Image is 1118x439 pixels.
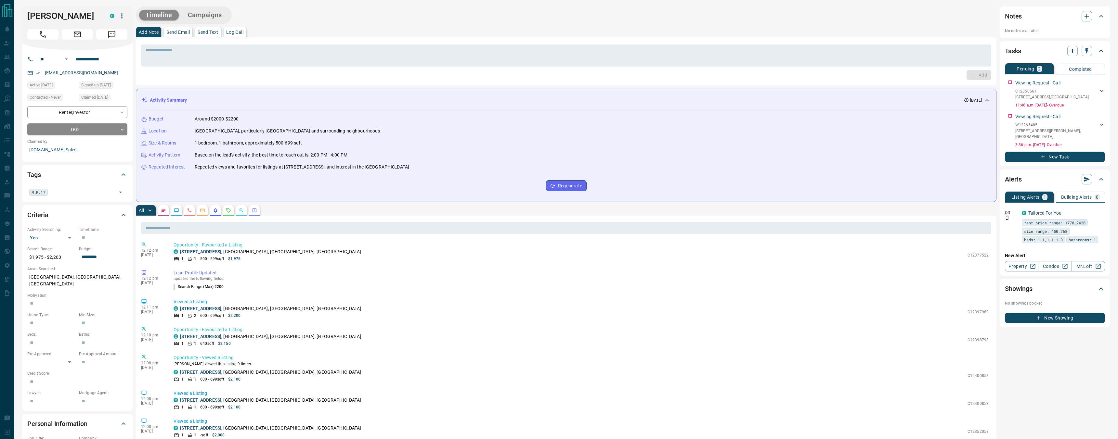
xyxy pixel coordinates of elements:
[1061,195,1092,199] p: Building Alerts
[180,249,221,254] a: [STREET_ADDRESS]
[180,334,221,339] a: [STREET_ADDRESS]
[180,369,361,376] p: , [GEOGRAPHIC_DATA], [GEOGRAPHIC_DATA], [GEOGRAPHIC_DATA]
[180,248,361,255] p: , [GEOGRAPHIC_DATA], [GEOGRAPHIC_DATA], [GEOGRAPHIC_DATA]
[194,432,196,438] p: 1
[200,256,224,262] p: 500 - 599 sqft
[174,284,224,290] p: Search Range (Max) :
[174,306,178,311] div: condos.ca
[180,397,221,403] a: [STREET_ADDRESS]
[200,376,224,382] p: 600 - 699 sqft
[174,276,989,281] p: updated the following fields:
[195,116,239,122] p: Around $2000-$2200
[180,370,221,375] a: [STREET_ADDRESS]
[1005,46,1021,56] h2: Tasks
[27,272,127,289] p: [GEOGRAPHIC_DATA], [GEOGRAPHIC_DATA], [GEOGRAPHIC_DATA]
[79,82,127,91] div: Mon May 29 2017
[1015,87,1105,101] div: C12350661[STREET_ADDRESS],[GEOGRAPHIC_DATA]
[1022,211,1026,215] div: condos.ca
[181,313,184,319] p: 1
[181,432,184,438] p: 1
[150,97,187,104] p: Activity Summary
[141,276,164,281] p: 12:12 pm
[1015,94,1089,100] p: [STREET_ADDRESS] , [GEOGRAPHIC_DATA]
[27,293,127,298] p: Motivation:
[110,14,114,18] div: condos.ca
[141,309,164,314] p: [DATE]
[181,256,184,262] p: 1
[181,376,184,382] p: 1
[180,425,221,431] a: [STREET_ADDRESS]
[141,94,991,106] div: Activity Summary[DATE]
[27,232,76,243] div: Yes
[968,401,989,407] p: C12400853
[174,398,178,402] div: condos.ca
[174,326,989,333] p: Opportunity - Favourited a Listing
[62,29,93,40] span: Email
[1005,43,1105,59] div: Tasks
[228,313,241,319] p: $2,200
[212,432,225,438] p: $2,000
[79,332,127,337] p: Baths:
[1005,252,1105,259] p: New Alert:
[968,429,989,434] p: C12352058
[180,305,361,312] p: , [GEOGRAPHIC_DATA], [GEOGRAPHIC_DATA], [GEOGRAPHIC_DATA]
[1015,121,1105,141] div: W12265485[STREET_ADDRESS][PERSON_NAME],[GEOGRAPHIC_DATA]
[252,208,257,213] svg: Agent Actions
[174,361,989,367] p: [PERSON_NAME] viewed this listing 9 times
[149,140,176,146] p: Size & Rooms
[27,123,127,135] div: TBD
[141,305,164,309] p: 12:11 pm
[79,312,127,318] p: Min Size:
[1015,80,1060,86] p: Viewing Request - Call
[1038,261,1072,271] a: Condos
[79,227,127,232] p: Timeframe:
[27,416,127,432] div: Personal Information
[32,189,45,195] span: M.R.17
[1015,128,1098,140] p: [STREET_ADDRESS][PERSON_NAME] , [GEOGRAPHIC_DATA]
[1005,300,1105,306] p: No showings booked
[180,333,361,340] p: , [GEOGRAPHIC_DATA], [GEOGRAPHIC_DATA], [GEOGRAPHIC_DATA]
[141,281,164,285] p: [DATE]
[81,94,108,101] span: Claimed [DATE]
[141,248,164,253] p: 12:12 pm
[27,29,58,40] span: Call
[27,370,127,376] p: Credit Score:
[213,208,218,213] svg: Listing Alerts
[1005,261,1038,271] a: Property
[149,116,163,122] p: Budget
[195,140,302,146] p: 1 bedroom, 1 bathroom, approximately 500-699 sqft
[79,94,127,103] div: Wed Feb 19 2025
[27,144,127,155] p: [DOMAIN_NAME] Sales
[968,337,989,343] p: C12398798
[174,249,178,254] div: condos.ca
[79,390,127,396] p: Mortgage Agent:
[1015,122,1098,128] p: W12265485
[27,266,127,272] p: Areas Searched:
[27,207,127,223] div: Criteria
[141,429,164,433] p: [DATE]
[141,396,164,401] p: 12:08 pm
[1044,195,1046,199] p: 1
[27,227,76,232] p: Actively Searching:
[36,71,40,75] svg: Email Verified
[1017,67,1034,71] p: Pending
[141,253,164,257] p: [DATE]
[27,332,76,337] p: Beds:
[228,256,241,262] p: $1,975
[1024,236,1063,243] span: beds: 1-1,1.1-1.9
[1005,210,1018,216] p: Off
[79,351,127,357] p: Pre-Approval Amount:
[1005,28,1105,34] p: No notes available
[239,208,244,213] svg: Opportunities
[79,246,127,252] p: Budget:
[200,208,205,213] svg: Emails
[139,30,159,34] p: Add Note
[1005,11,1022,21] h2: Notes
[200,404,224,410] p: 600 - 699 sqft
[228,376,241,382] p: $2,100
[149,128,167,134] p: Location
[27,82,76,91] div: Sat Sep 13 2025
[96,29,127,40] span: Message
[30,94,61,101] span: Contacted - Never
[27,167,127,182] div: Tags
